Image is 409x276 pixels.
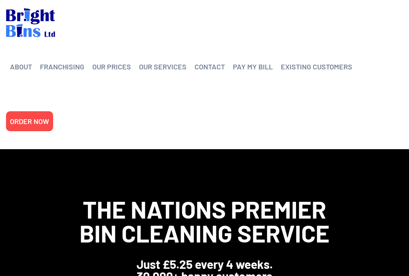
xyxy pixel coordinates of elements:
[139,61,187,73] a: OUR SERVICES
[281,61,352,73] a: EXISTING CUSTOMERS
[10,115,49,127] a: ORDER NOW
[40,61,84,73] a: FRANCHISING
[233,61,273,73] a: PAY MY BILL
[195,61,225,73] a: CONTACT
[10,61,32,73] a: ABOUT
[92,61,131,73] a: OUR PRICES
[79,195,330,247] span: The Nations Premier Bin Cleaning Service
